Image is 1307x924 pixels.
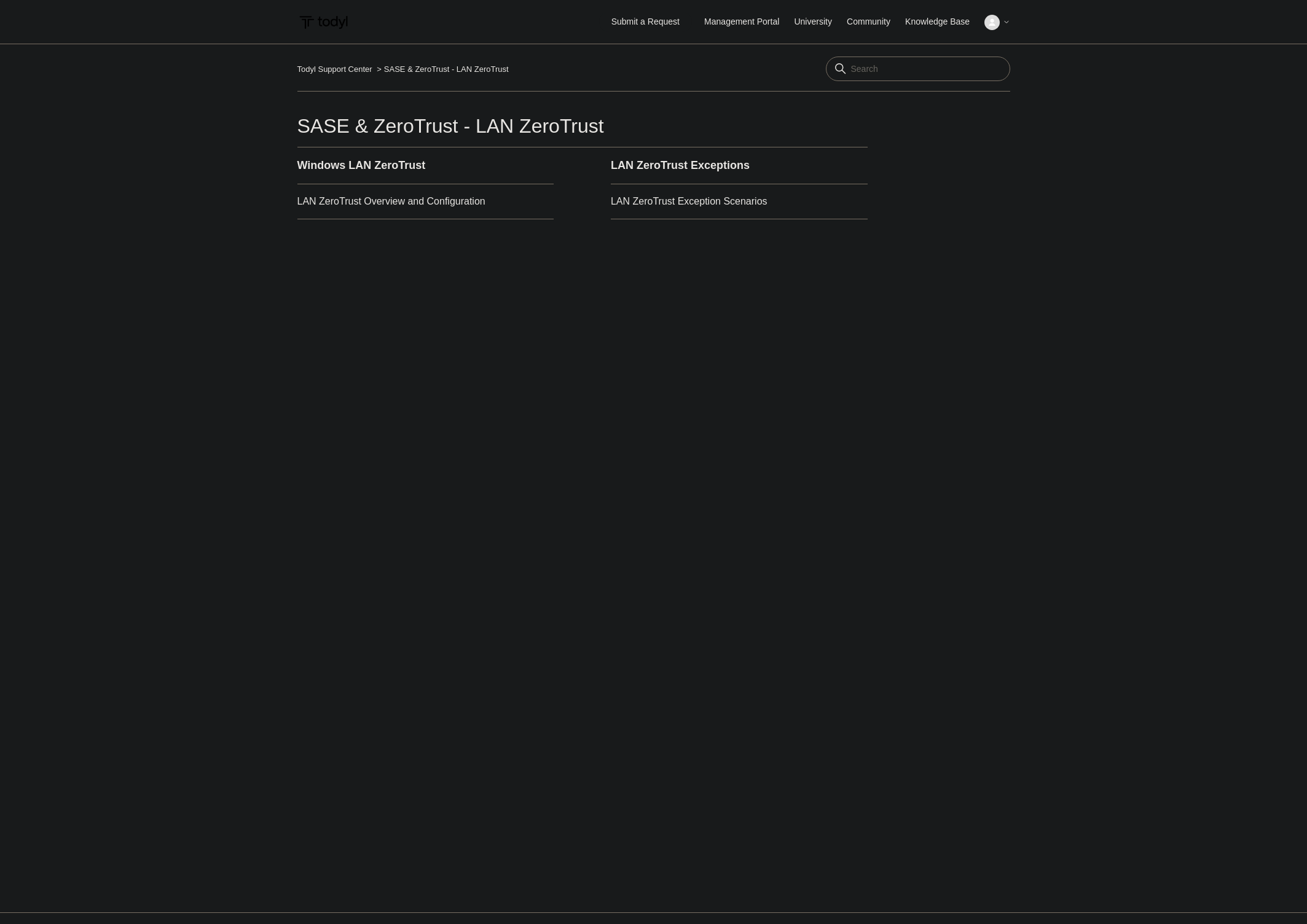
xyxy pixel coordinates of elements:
[704,15,791,28] a: Management Portal
[826,57,1010,81] input: Search
[847,15,903,28] a: Community
[297,159,426,171] a: Windows LAN ZeroTrust
[794,15,844,28] a: University
[297,65,372,74] a: Todyl Support Center
[599,12,692,32] a: Submit a Request
[297,65,375,74] li: Todyl Support Center
[297,11,350,34] img: Todyl Support Center Help Center home page
[374,65,508,74] li: SASE & ZeroTrust - LAN ZeroTrust
[611,196,767,206] a: LAN ZeroTrust Exception Scenarios
[297,111,868,141] h1: SASE & ZeroTrust - LAN ZeroTrust
[905,15,982,28] a: Knowledge Base
[611,159,750,171] a: LAN ZeroTrust Exceptions
[297,196,485,206] a: LAN ZeroTrust Overview and Configuration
